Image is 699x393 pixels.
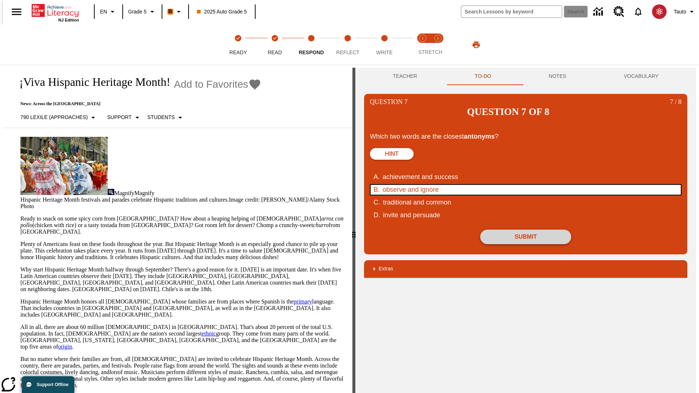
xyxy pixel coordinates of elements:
[32,3,79,22] div: Home
[165,5,186,18] button: Boost Class color is orange. Change class color
[629,2,648,21] a: Notifications
[376,49,392,55] span: Write
[20,356,344,389] p: But no matter where their families are from, all [DEMOGRAPHIC_DATA] are invited to celebrate Hisp...
[299,49,324,55] span: Respond
[174,78,261,91] button: Add to Favorites - ¡Viva Hispanic Heritage Month!
[379,265,393,273] p: Extras
[217,25,259,65] button: Ready(Step completed) step 1 of 5
[364,68,687,85] div: Instructional Panel Tabs
[12,101,261,107] p: News: Across the [GEOGRAPHIC_DATA]
[20,298,344,318] p: Hispanic Heritage Month honors all [DEMOGRAPHIC_DATA] whose families are from places where Spanis...
[412,25,433,65] button: Stretch Read step 1 of 2
[58,344,72,350] a: origin
[169,7,172,16] span: B
[609,2,629,21] a: Resource Center, Will open in new tab
[134,190,154,196] span: Magnify
[374,198,380,207] span: C .
[671,5,699,18] button: Profile/Settings
[100,8,107,16] span: EN
[364,260,687,278] div: Extras
[648,2,671,21] button: Select a new avatar
[109,369,118,375] em: lots
[675,98,676,106] span: /
[294,298,312,305] a: primary
[229,49,247,55] span: Ready
[125,5,159,18] button: Grade: Grade 5, Select a grade
[364,68,446,85] button: Teacher
[437,36,439,40] text: 2
[147,114,175,121] p: Students
[374,210,380,220] span: D .
[128,8,147,16] span: Grade 5
[652,4,667,19] img: avatar image
[313,222,329,228] em: churro
[20,137,108,195] img: A photograph of Hispanic women participating in a parade celebrating Hispanic culture. The women ...
[427,25,449,65] button: Stretch Respond step 2 of 2
[268,49,282,55] span: Read
[370,98,408,126] p: Question
[363,25,406,65] button: Write step 5 of 5
[22,376,74,393] button: Support Offline
[374,185,380,195] span: B .
[336,49,360,55] span: Reflect
[370,148,414,160] button: Hint
[589,2,609,22] a: Data Center
[20,196,340,209] span: Image credit: [PERSON_NAME]/Alamy Stock Photo
[97,5,120,18] button: Language: EN, Select a language
[595,68,687,85] button: VOCABULARY
[467,106,549,118] h2: Question 7 of 8
[674,8,686,16] span: Tauto
[37,382,68,387] span: Support Offline
[107,114,131,121] p: Support
[480,230,571,244] button: Submit
[114,190,134,196] span: Magnify
[202,330,216,337] a: ethnic
[352,68,355,393] div: Press Enter or Spacebar and then press right and left arrow keys to move the slider
[355,68,696,393] div: activity
[104,111,144,124] button: Scaffolds, Support
[20,114,88,121] p: 790 Lexile (Approaches)
[20,215,344,235] p: Ready to snack on some spicy corn from [GEOGRAPHIC_DATA]? How about a heaping helping of [DEMOGRA...
[403,98,408,106] span: 7
[383,198,660,207] div: traditional and common
[145,111,187,124] button: Select Student
[670,98,682,126] p: 8
[520,68,595,85] button: NOTES
[174,79,248,90] span: Add to Favorites
[461,6,562,17] input: search field
[290,25,332,65] button: Respond step 3 of 5
[20,324,344,350] p: All in all, there are about 60 million [DEMOGRAPHIC_DATA] in [GEOGRAPHIC_DATA]. That's about 20 p...
[20,215,343,228] em: arroz con pollo
[6,1,27,23] button: Open side menu
[446,68,520,85] button: TO-DO
[374,172,380,182] span: A .
[20,196,229,203] span: Hispanic Heritage Month festivals and parades celebrate Hispanic traditions and cultures.
[383,185,659,195] div: observe and ignore
[108,189,114,195] img: Magnify
[370,132,682,142] p: Which two words are the closest ?
[3,68,352,389] div: reading
[12,75,170,89] h1: ¡Viva Hispanic Heritage Month!
[17,111,100,124] button: Select Lexile, 790 Lexile (Approaches)
[197,8,247,16] span: 2025 Auto Grade 5
[418,49,442,55] span: STRETCH
[20,241,344,261] p: Plenty of Americans feast on these foods throughout the year. But Hispanic Heritage Month is an e...
[20,266,344,293] p: Why start Hispanic Heritage Month halfway through September? There's a good reason for it. [DATE]...
[58,18,79,22] span: NJ Edition
[422,36,423,40] text: 1
[253,25,296,65] button: Read(Step completed) step 2 of 5
[670,98,673,106] span: 7
[464,133,495,140] strong: antonyms
[383,210,660,220] div: invite and persuade
[327,25,369,65] button: Reflect step 4 of 5
[465,38,488,51] button: Print
[383,172,659,182] div: achievement and success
